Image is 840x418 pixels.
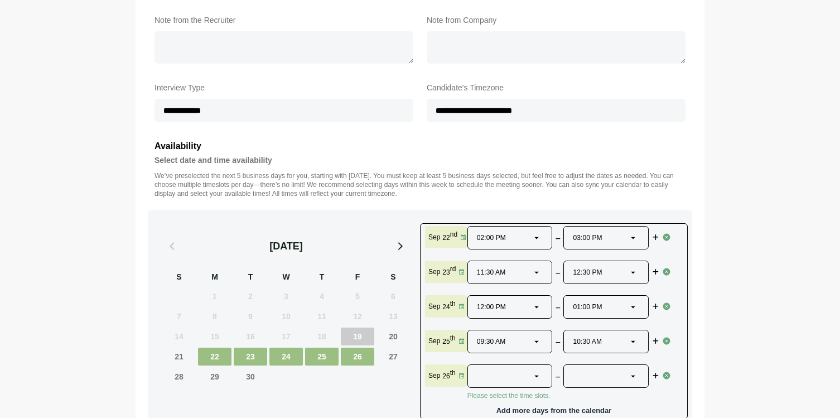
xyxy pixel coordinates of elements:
[376,287,410,305] span: Saturday, September 6, 2025
[155,153,685,167] h4: Select date and time availability
[450,300,456,308] sup: th
[341,308,374,325] span: Friday, September 12, 2025
[573,330,602,353] span: 10:30 AM
[198,271,231,285] div: M
[467,391,663,400] p: Please select the time slots.
[162,368,196,386] span: Sunday, September 28, 2025
[162,348,196,366] span: Sunday, September 21, 2025
[269,348,303,366] span: Wednesday, September 24, 2025
[269,238,303,254] div: [DATE]
[450,230,457,238] sup: nd
[341,348,374,366] span: Friday, September 26, 2025
[428,233,440,242] p: Sep
[198,287,231,305] span: Monday, September 1, 2025
[155,171,685,198] p: We’ve preselected the next 5 business days for you, starting with [DATE]. You must keep at least ...
[442,338,450,345] strong: 25
[477,330,506,353] span: 09:30 AM
[305,328,339,345] span: Thursday, September 18, 2025
[234,271,267,285] div: T
[477,261,506,284] span: 11:30 AM
[573,296,602,318] span: 01:00 PM
[573,261,602,284] span: 12:30 PM
[376,348,410,366] span: Saturday, September 27, 2025
[269,287,303,305] span: Wednesday, September 3, 2025
[341,328,374,345] span: Friday, September 19, 2025
[450,334,456,342] sup: th
[428,267,440,276] p: Sep
[341,287,374,305] span: Friday, September 5, 2025
[376,308,410,325] span: Saturday, September 13, 2025
[269,308,303,325] span: Wednesday, September 10, 2025
[198,348,231,366] span: Monday, September 22, 2025
[442,268,450,276] strong: 23
[234,368,267,386] span: Tuesday, September 30, 2025
[234,287,267,305] span: Tuesday, September 2, 2025
[573,227,602,249] span: 03:00 PM
[450,265,456,273] sup: rd
[376,271,410,285] div: S
[305,271,339,285] div: T
[477,227,506,249] span: 02:00 PM
[234,328,267,345] span: Tuesday, September 16, 2025
[427,81,685,94] label: Candidate's Timezone
[155,13,413,27] label: Note from the Recruiter
[376,328,410,345] span: Saturday, September 20, 2025
[428,371,440,380] p: Sep
[234,348,267,366] span: Tuesday, September 23, 2025
[198,368,231,386] span: Monday, September 29, 2025
[155,81,413,94] label: Interview Type
[428,337,440,345] p: Sep
[162,308,196,325] span: Sunday, September 7, 2025
[425,402,683,414] p: Add more days from the calendar
[442,234,450,242] strong: 22
[442,372,450,380] strong: 26
[162,271,196,285] div: S
[450,369,456,377] sup: th
[269,271,303,285] div: W
[427,13,685,27] label: Note from Company
[477,296,506,318] span: 12:00 PM
[269,328,303,345] span: Wednesday, September 17, 2025
[162,328,196,345] span: Sunday, September 14, 2025
[198,328,231,345] span: Monday, September 15, 2025
[305,287,339,305] span: Thursday, September 4, 2025
[305,308,339,325] span: Thursday, September 11, 2025
[198,308,231,325] span: Monday, September 8, 2025
[305,348,339,366] span: Thursday, September 25, 2025
[234,308,267,325] span: Tuesday, September 9, 2025
[155,139,685,153] h3: Availability
[442,303,450,311] strong: 24
[341,271,374,285] div: F
[428,302,440,311] p: Sep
